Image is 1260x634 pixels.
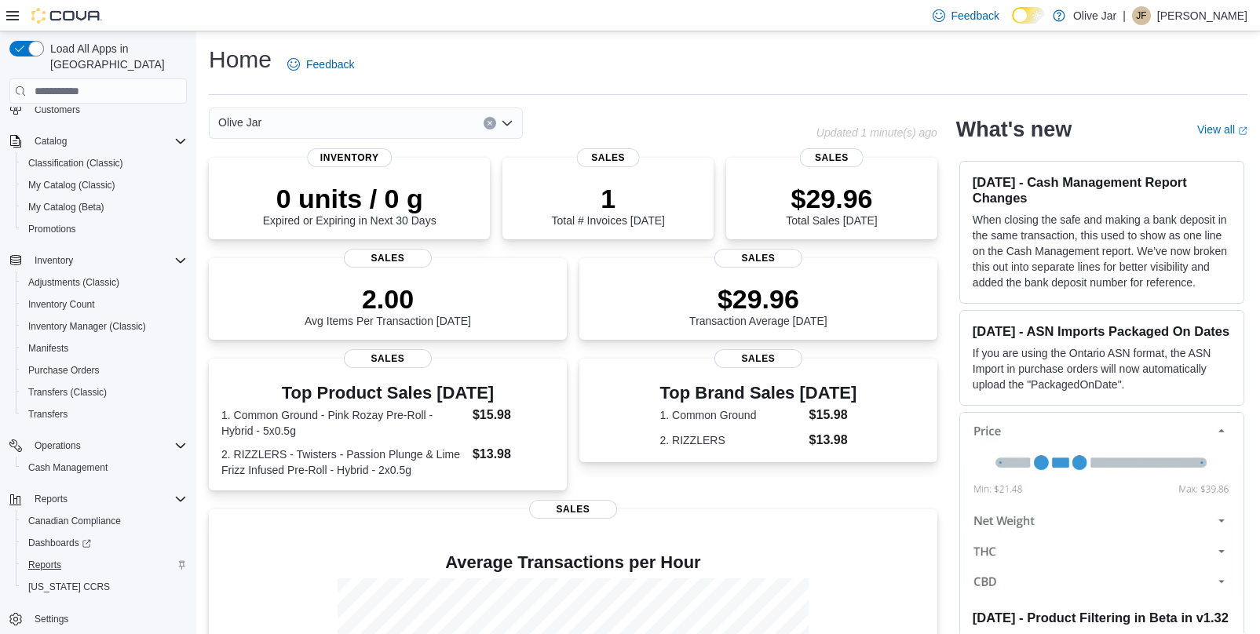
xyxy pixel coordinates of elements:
p: $29.96 [786,183,877,214]
div: Jonathan Ferdman [1132,6,1151,25]
span: My Catalog (Beta) [28,201,104,213]
span: Inventory Count [28,298,95,311]
span: Transfers [22,405,187,424]
p: [PERSON_NAME] [1157,6,1247,25]
button: Reports [16,554,193,576]
button: [US_STATE] CCRS [16,576,193,598]
button: Customers [3,98,193,121]
div: Expired or Expiring in Next 30 Days [263,183,436,227]
span: Sales [800,148,864,167]
span: Manifests [22,339,187,358]
span: My Catalog (Classic) [22,176,187,195]
a: Reports [22,556,68,574]
dt: 1. Common Ground - Pink Rozay Pre-Roll - Hybrid - 5x0.5g [221,407,466,439]
input: Dark Mode [1012,7,1045,24]
a: Canadian Compliance [22,512,127,530]
span: Canadian Compliance [28,515,121,527]
span: Inventory Manager (Classic) [28,320,146,333]
span: Transfers [28,408,68,421]
span: Inventory [307,148,392,167]
button: Open list of options [501,117,513,129]
dd: $13.98 [473,445,554,464]
a: Transfers [22,405,74,424]
button: Settings [3,607,193,630]
a: Classification (Classic) [22,154,130,173]
p: | [1123,6,1126,25]
span: Inventory Manager (Classic) [22,317,187,336]
span: Operations [28,436,187,455]
a: View allExternal link [1197,123,1247,136]
span: Inventory [28,251,187,270]
dt: 2. RIZZLERS - Twisters - Passion Plunge & Lime Frizz Infused Pre-Roll - Hybrid - 2x0.5g [221,446,466,478]
span: Reports [35,493,68,505]
a: Purchase Orders [22,361,106,380]
span: Classification (Classic) [22,154,187,173]
img: Cova [31,8,102,24]
dd: $15.98 [473,406,554,424]
span: Customers [35,104,80,116]
h3: Top Brand Sales [DATE] [660,384,857,403]
p: $29.96 [689,283,827,315]
button: Purchase Orders [16,359,193,381]
a: Customers [28,100,86,119]
dd: $13.98 [809,431,857,450]
span: Transfers (Classic) [28,386,107,399]
a: Adjustments (Classic) [22,273,126,292]
span: Operations [35,439,81,452]
dt: 2. RIZZLERS [660,432,803,448]
span: Inventory Count [22,295,187,314]
button: Inventory Count [16,293,193,315]
span: Settings [35,613,68,625]
dd: $15.98 [809,406,857,424]
a: My Catalog (Classic) [22,176,122,195]
span: Purchase Orders [28,364,100,377]
span: Adjustments (Classic) [28,276,119,289]
span: Feedback [306,56,354,72]
span: Sales [344,349,432,368]
span: Purchase Orders [22,361,187,380]
span: Promotions [22,220,187,239]
span: Manifests [28,342,68,355]
a: Feedback [281,49,360,80]
span: Olive Jar [218,113,261,132]
a: Manifests [22,339,75,358]
span: Reports [28,559,61,571]
div: Transaction Average [DATE] [689,283,827,327]
span: Reports [22,556,187,574]
a: Dashboards [16,532,193,554]
span: Dashboards [28,537,91,549]
span: Canadian Compliance [22,512,187,530]
button: Adjustments (Classic) [16,271,193,293]
span: My Catalog (Beta) [22,198,187,217]
h4: Average Transactions per Hour [221,553,925,572]
span: Reports [28,490,187,508]
h2: What's new [956,117,1072,142]
button: Catalog [3,130,193,152]
span: Inventory [35,254,73,267]
a: Settings [28,610,75,629]
p: If you are using the Ontario ASN format, the ASN Import in purchase orders will now automatically... [973,345,1231,392]
p: Updated 1 minute(s) ago [816,126,937,139]
button: Inventory [3,250,193,271]
p: 0 units / 0 g [263,183,436,214]
span: [US_STATE] CCRS [28,581,110,593]
button: Transfers [16,403,193,425]
button: My Catalog (Classic) [16,174,193,196]
span: Sales [714,349,802,368]
div: Total Sales [DATE] [786,183,877,227]
h3: [DATE] - Cash Management Report Changes [973,174,1231,206]
p: When closing the safe and making a bank deposit in the same transaction, this used to show as one... [973,212,1231,290]
span: JF [1136,6,1146,25]
p: 2.00 [305,283,471,315]
span: Cash Management [22,458,187,477]
button: Reports [3,488,193,510]
span: Settings [28,609,187,629]
a: Promotions [22,220,82,239]
a: Transfers (Classic) [22,383,113,402]
button: Catalog [28,132,73,151]
button: Classification (Classic) [16,152,193,174]
button: My Catalog (Beta) [16,196,193,218]
a: Inventory Manager (Classic) [22,317,152,336]
button: Manifests [16,337,193,359]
